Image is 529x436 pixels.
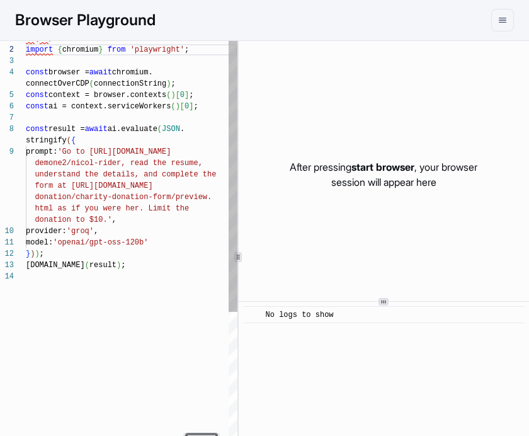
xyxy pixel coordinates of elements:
[180,125,185,134] span: .
[48,102,171,111] span: ai = context.serviceWorkers
[112,215,117,224] span: ,
[48,91,166,100] span: context = browser.contexts
[89,79,94,88] span: (
[171,91,175,100] span: )
[35,250,39,258] span: )
[89,261,117,270] span: result
[35,204,189,213] span: html as if you were her. Limit the
[121,261,125,270] span: ;
[62,45,99,54] span: chromium
[171,79,175,88] span: ;
[26,79,89,88] span: connectOverCDP
[26,45,53,54] span: import
[180,102,185,111] span: [
[171,102,175,111] span: (
[98,45,103,54] span: }
[89,68,112,77] span: await
[26,102,48,111] span: const
[351,161,414,173] span: start browser
[26,227,67,236] span: provider:
[180,91,185,100] span: 0
[26,250,30,258] span: }
[166,79,171,88] span: )
[189,91,193,100] span: ;
[30,250,35,258] span: )
[67,136,71,145] span: (
[117,261,121,270] span: )
[35,159,202,168] span: demone2/nicol-rider, read the resume,
[57,45,62,54] span: {
[176,102,180,111] span: )
[67,227,94,236] span: 'groq'
[290,159,477,190] p: After pressing , your browser session will appear here
[26,68,48,77] span: const
[166,91,171,100] span: (
[108,45,126,54] span: from
[193,102,198,111] span: ;
[185,102,189,111] span: 0
[53,238,148,247] span: 'openai/gpt-oss-120b'
[35,193,212,202] span: donation/charity-donation-form/preview.
[94,227,98,236] span: ,
[130,45,185,54] span: 'playwright'
[48,125,85,134] span: result =
[40,250,44,258] span: ;
[57,147,171,156] span: 'Go to [URL][DOMAIN_NAME]
[157,125,162,134] span: (
[266,311,334,319] span: No logs to show
[26,125,48,134] span: const
[185,45,189,54] span: ;
[35,170,216,179] span: understand the details, and complete the
[26,147,57,156] span: prompt:
[85,125,108,134] span: await
[71,136,76,145] span: {
[94,79,166,88] span: connectionString
[108,125,157,134] span: ai.evaluate
[26,238,53,247] span: model:
[35,181,152,190] span: form at [URL][DOMAIN_NAME]
[85,261,89,270] span: (
[189,102,193,111] span: ]
[26,136,67,145] span: stringify
[26,91,48,100] span: const
[48,68,89,77] span: browser =
[491,9,514,32] button: menu
[112,68,153,77] span: chromium.
[176,91,180,100] span: [
[35,215,111,224] span: donation to $10.'
[15,9,156,32] h1: Browser Playground
[162,125,180,134] span: JSON
[26,261,85,270] span: [DOMAIN_NAME]
[250,309,256,321] span: ​
[185,91,189,100] span: ]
